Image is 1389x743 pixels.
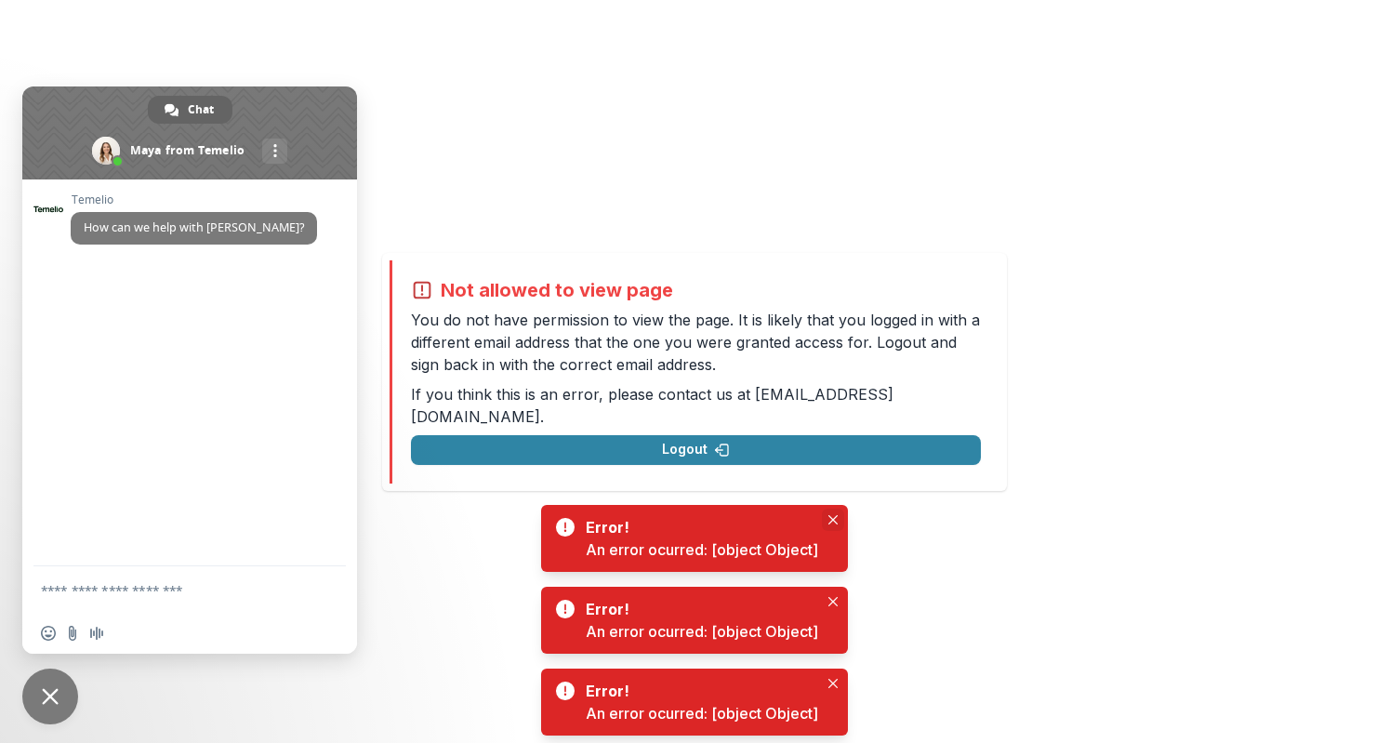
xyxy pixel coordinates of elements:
span: Chat [188,96,214,124]
span: Send a file [65,626,80,641]
span: Temelio [71,193,317,206]
h2: Not allowed to view page [441,279,673,301]
div: Close chat [22,669,78,724]
div: Error! [586,680,811,702]
p: If you think this is an error, please contact us at . [411,383,981,428]
div: An error ocurred: [object Object] [586,702,818,724]
div: Error! [586,598,811,620]
textarea: Compose your message... [41,582,298,599]
span: Audio message [89,626,104,641]
span: How can we help with [PERSON_NAME]? [84,219,304,235]
span: Insert an emoji [41,626,56,641]
a: [EMAIL_ADDRESS][DOMAIN_NAME] [411,385,893,426]
div: An error ocurred: [object Object] [586,538,818,561]
div: An error ocurred: [object Object] [586,620,818,643]
p: You do not have permission to view the page. It is likely that you logged in with a different ema... [411,309,981,376]
button: Logout [411,435,981,465]
div: Error! [586,516,811,538]
div: More channels [262,139,287,164]
button: Close [822,672,844,695]
button: Close [822,509,844,531]
div: Chat [148,96,232,124]
button: Close [822,590,844,613]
